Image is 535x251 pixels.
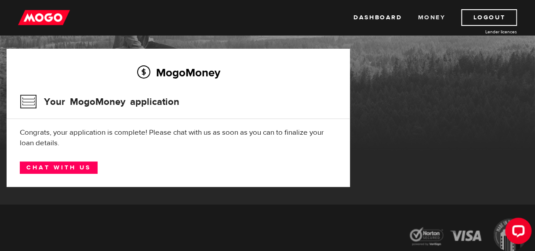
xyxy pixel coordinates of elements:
[418,9,445,26] a: Money
[20,161,98,174] a: Chat with us
[461,9,517,26] a: Logout
[353,9,402,26] a: Dashboard
[20,63,337,82] h2: MogoMoney
[18,9,70,26] img: mogo_logo-11ee424be714fa7cbb0f0f49df9e16ec.png
[20,127,337,148] div: Congrats, your application is complete! Please chat with us as soon as you can to finalize your l...
[20,90,179,113] h3: Your MogoMoney application
[451,29,517,35] a: Lender licences
[498,214,535,251] iframe: LiveChat chat widget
